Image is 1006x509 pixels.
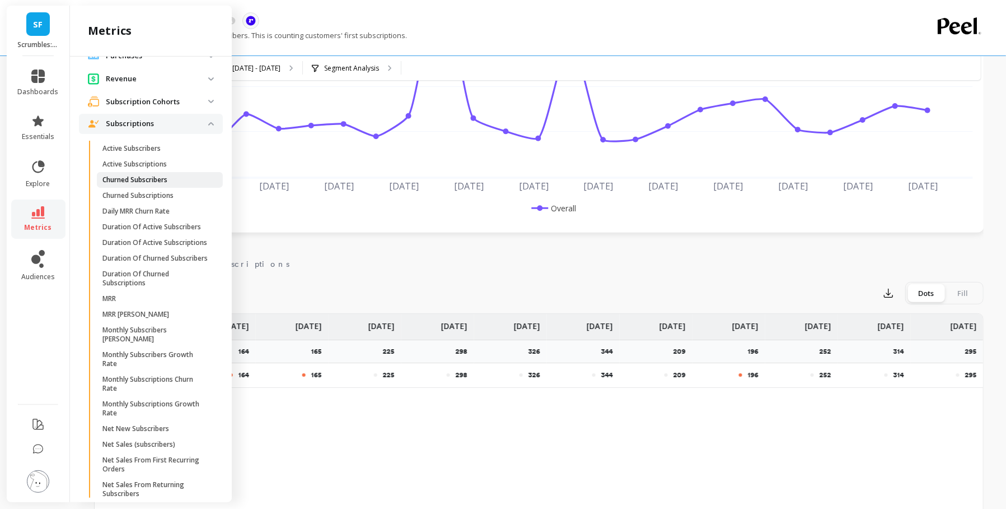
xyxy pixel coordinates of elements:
[208,100,214,103] img: down caret icon
[208,54,214,58] img: down caret icon
[238,347,256,356] p: 164
[820,371,831,380] p: 252
[456,347,474,356] p: 298
[102,440,175,449] p: Net Sales (subscribers)
[514,314,540,332] p: [DATE]
[106,50,208,62] p: Purchases
[878,314,904,332] p: [DATE]
[26,179,50,188] span: explore
[102,375,209,393] p: Monthly Subscriptions Churn Rate
[102,424,169,433] p: Net New Subscribers
[748,371,759,380] p: 196
[202,258,289,270] span: Subscriptions
[102,400,209,418] p: Monthly Subscriptions Growth Rate
[88,53,99,59] img: navigation item icon
[805,314,831,332] p: [DATE]
[324,64,379,73] p: Segment Analysis
[951,314,977,332] p: [DATE]
[102,350,209,368] p: Monthly Subscribers Growth Rate
[601,371,613,380] p: 344
[223,314,249,332] p: [DATE]
[528,371,540,380] p: 326
[965,371,977,380] p: 295
[907,284,944,302] div: Dots
[102,191,174,200] p: Churned Subscriptions
[311,371,322,380] p: 165
[820,347,838,356] p: 252
[673,371,686,380] p: 209
[944,284,981,302] div: Fill
[22,132,54,141] span: essentials
[102,456,209,474] p: Net Sales From First Recurring Orders
[106,96,208,108] p: Subscription Cohorts
[587,314,613,332] p: [DATE]
[94,30,407,40] p: The number of new unique subscribers. This is counting customers' first subscriptions.
[18,87,59,96] span: dashboards
[246,16,256,26] img: api.recharge.svg
[441,314,467,332] p: [DATE]
[102,310,169,319] p: MRR [PERSON_NAME]
[748,347,765,356] p: 196
[368,314,395,332] p: [DATE]
[88,73,99,85] img: navigation item icon
[102,207,170,216] p: Daily MRR Churn Rate
[106,73,208,85] p: Revenue
[102,326,209,344] p: Monthly Subscribers [PERSON_NAME]
[383,347,401,356] p: 225
[296,314,322,332] p: [DATE]
[102,254,208,263] p: Duration Of Churned Subscribers
[102,270,209,288] p: Duration Of Churned Subscriptions
[238,371,249,380] p: 164
[102,175,167,184] p: Churned Subscribers
[456,371,467,380] p: 298
[88,120,99,128] img: navigation item icon
[528,347,547,356] p: 326
[965,347,984,356] p: 295
[102,294,116,303] p: MRR
[18,40,59,49] p: Scrumbles: Natural Pet Food
[88,96,99,107] img: navigation item icon
[893,371,904,380] p: 314
[102,238,207,247] p: Duration Of Active Subscriptions
[106,118,208,129] p: Subscriptions
[21,272,55,281] span: audiences
[102,223,201,232] p: Duration Of Active Subscribers
[27,470,49,493] img: profile picture
[102,480,209,498] p: Net Sales From Returning Subscribers
[102,144,161,153] p: Active Subscribers
[34,18,43,31] span: SF
[893,347,911,356] p: 314
[601,347,620,356] p: 344
[88,23,132,39] h2: metrics
[102,160,167,169] p: Active Subscriptions
[94,249,984,275] nav: Tabs
[25,223,52,232] span: metrics
[208,122,214,126] img: down caret icon
[659,314,686,332] p: [DATE]
[208,77,214,81] img: down caret icon
[311,347,329,356] p: 165
[383,371,395,380] p: 225
[673,347,692,356] p: 209
[732,314,759,332] p: [DATE]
